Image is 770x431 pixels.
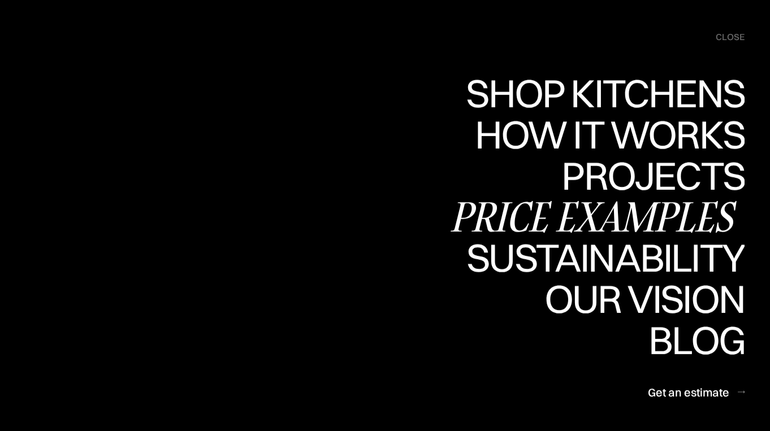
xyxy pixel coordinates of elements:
[535,279,745,319] div: Our vision
[716,31,745,43] div: close
[472,115,745,154] div: how it works
[642,320,745,360] div: Blog
[460,73,745,113] div: Shop Kitchens
[561,155,745,197] a: ProjectsProjects
[448,197,745,236] div: Price examples
[472,154,745,194] div: how it works
[460,113,745,153] div: Shop Kitchens
[460,73,745,115] a: Shop KitchensShop Kitchens
[472,115,745,156] a: how it workshow it works
[561,155,745,195] div: Projects
[642,360,745,399] div: Blog
[642,320,745,362] a: BlogBlog
[648,384,729,399] div: Get an estimate
[704,26,745,49] div: menu
[457,238,745,279] a: SustainabilitySustainability
[448,197,745,238] a: Price examples
[648,378,745,406] a: Get an estimate
[457,238,745,277] div: Sustainability
[535,279,745,320] a: Our visionOur vision
[535,319,745,358] div: Our vision
[561,195,745,234] div: Projects
[457,277,745,317] div: Sustainability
